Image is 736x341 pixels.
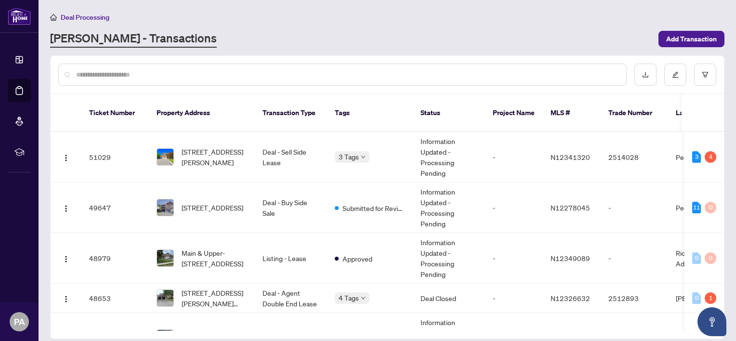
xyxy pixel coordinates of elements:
[182,146,247,168] span: [STREET_ADDRESS][PERSON_NAME]
[62,154,70,162] img: Logo
[642,71,649,78] span: download
[601,183,668,233] td: -
[58,290,74,306] button: Logo
[705,292,716,304] div: 1
[58,149,74,165] button: Logo
[697,307,726,336] button: Open asap
[692,292,701,304] div: 0
[255,132,327,183] td: Deal - Sell Side Lease
[58,200,74,215] button: Logo
[672,71,679,78] span: edit
[81,183,149,233] td: 49647
[664,64,686,86] button: edit
[694,64,716,86] button: filter
[149,94,255,132] th: Property Address
[413,183,485,233] td: Information Updated - Processing Pending
[485,183,543,233] td: -
[62,295,70,303] img: Logo
[692,151,701,163] div: 3
[705,252,716,264] div: 0
[81,284,149,313] td: 48653
[342,253,372,264] span: Approved
[62,255,70,263] img: Logo
[692,252,701,264] div: 0
[14,315,25,328] span: PA
[601,284,668,313] td: 2512893
[551,153,590,161] span: N12341320
[485,94,543,132] th: Project Name
[705,202,716,213] div: 0
[255,94,327,132] th: Transaction Type
[255,284,327,313] td: Deal - Agent Double End Lease
[551,203,590,212] span: N12278045
[634,64,657,86] button: download
[485,284,543,313] td: -
[601,132,668,183] td: 2514028
[543,94,601,132] th: MLS #
[81,94,149,132] th: Ticket Number
[551,254,590,262] span: N12349089
[601,233,668,284] td: -
[182,248,247,269] span: Main & Upper-[STREET_ADDRESS]
[157,290,173,306] img: thumbnail-img
[361,296,366,301] span: down
[50,30,217,48] a: [PERSON_NAME] - Transactions
[339,151,359,162] span: 3 Tags
[157,199,173,216] img: thumbnail-img
[62,205,70,212] img: Logo
[601,94,668,132] th: Trade Number
[61,13,109,22] span: Deal Processing
[413,132,485,183] td: Information Updated - Processing Pending
[705,151,716,163] div: 4
[255,183,327,233] td: Deal - Buy Side Sale
[58,250,74,266] button: Logo
[157,149,173,165] img: thumbnail-img
[327,94,413,132] th: Tags
[361,155,366,159] span: down
[182,288,247,309] span: [STREET_ADDRESS][PERSON_NAME][PERSON_NAME]
[702,71,709,78] span: filter
[157,250,173,266] img: thumbnail-img
[413,94,485,132] th: Status
[666,31,717,47] span: Add Transaction
[485,132,543,183] td: -
[413,233,485,284] td: Information Updated - Processing Pending
[8,7,31,25] img: logo
[692,202,701,213] div: 11
[50,14,57,21] span: home
[658,31,724,47] button: Add Transaction
[255,233,327,284] td: Listing - Lease
[485,233,543,284] td: -
[551,294,590,302] span: N12326632
[182,202,243,213] span: [STREET_ADDRESS]
[81,132,149,183] td: 51029
[339,292,359,303] span: 4 Tags
[81,233,149,284] td: 48979
[413,284,485,313] td: Deal Closed
[342,203,405,213] span: Submitted for Review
